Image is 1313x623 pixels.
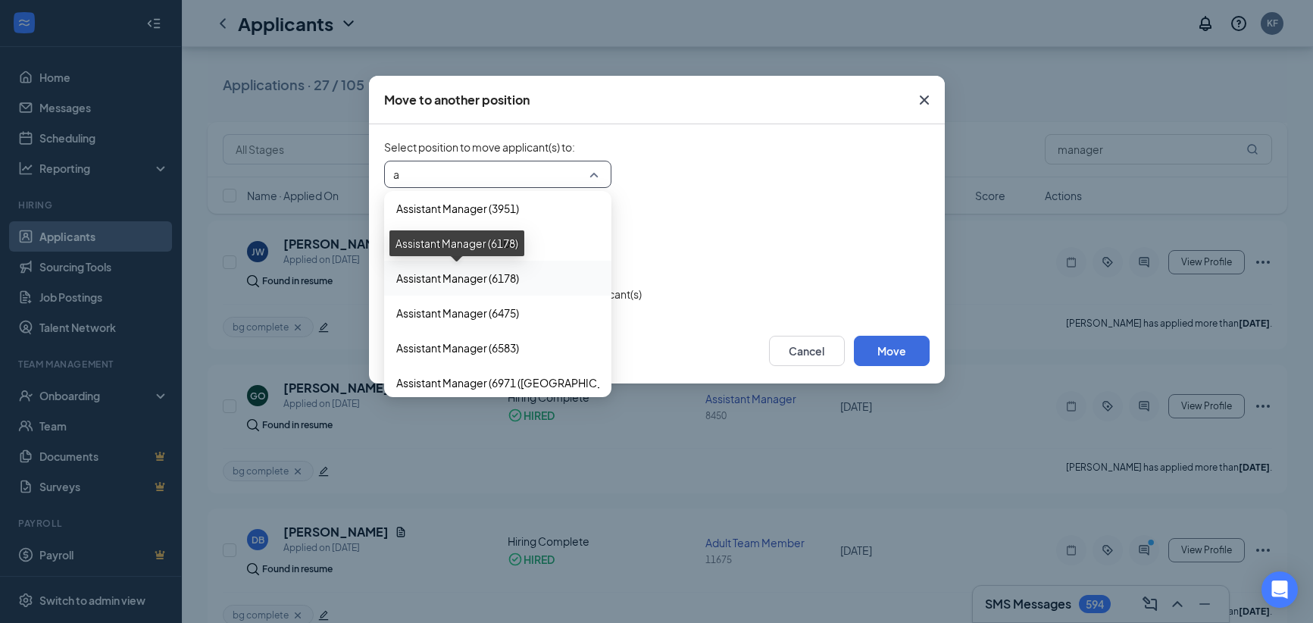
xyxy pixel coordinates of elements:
[396,340,519,356] span: Assistant Manager (6583)
[769,336,845,366] button: Cancel
[904,76,945,124] button: Close
[396,374,774,391] span: Assistant Manager (6971 ([GEOGRAPHIC_DATA] near [GEOGRAPHIC_DATA]))
[389,230,524,256] div: Assistant Manager (6178)
[915,91,933,109] svg: Cross
[396,270,519,286] span: Assistant Manager (6178)
[384,212,930,227] span: Select stage to move applicant(s) to :
[854,336,930,366] button: Move
[396,305,519,321] span: Assistant Manager (6475)
[384,92,530,108] div: Move to another position
[1261,571,1298,608] div: Open Intercom Messenger
[396,200,519,217] span: Assistant Manager (3951)
[384,139,930,155] span: Select position to move applicant(s) to :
